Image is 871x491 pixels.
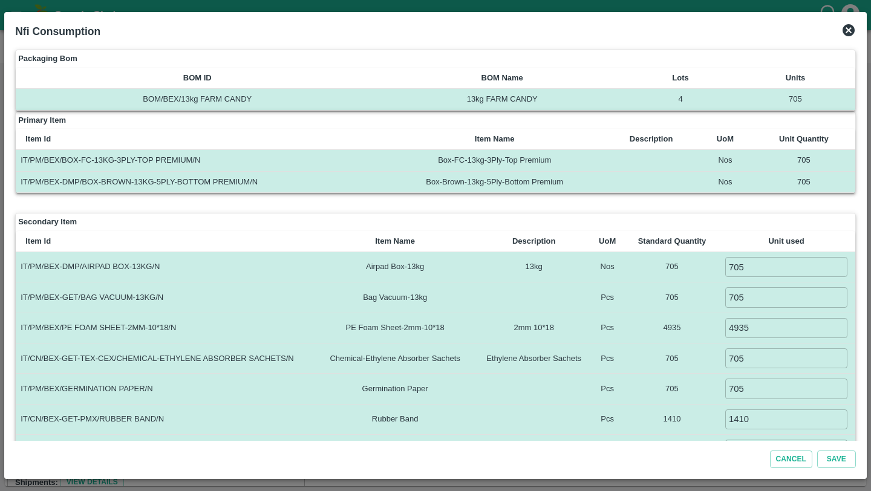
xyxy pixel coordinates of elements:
[589,282,627,313] td: Pcs
[589,404,627,434] td: Pcs
[480,343,589,374] td: Ethylene Absorber Sachets
[16,88,379,110] td: BOM/BEX/13kg FARM CANDY
[18,53,77,65] strong: Packaging Bom
[16,282,310,313] td: IT/PM/BEX-GET/BAG VACUUM-13KG/N
[817,450,856,468] button: Save
[183,73,212,82] b: BOM ID
[311,343,480,374] td: Chemical-Ethylene Absorber Sachets
[627,313,718,343] td: 4935
[589,374,627,404] td: Pcs
[480,435,589,465] td: Farm Candy
[385,171,604,193] td: Box-Brown-13kg-5Ply-Bottom Premium
[770,450,812,468] button: Cancel
[717,134,734,143] b: UoM
[752,171,855,193] td: 705
[16,171,385,193] td: IT/PM/BEX-DMP/BOX-BROWN-13KG-5PLY-BOTTOM PREMIUM/N
[627,374,718,404] td: 705
[627,435,718,465] td: 14100
[311,435,480,465] td: Banana Export-FC-Sticker
[589,313,627,343] td: Pcs
[311,404,480,434] td: Rubber Band
[18,216,77,228] strong: Secondary Item
[589,252,627,282] td: Nos
[16,150,385,172] td: IT/PM/BEX/BOX-FC-13KG-3PLY-TOP PREMIUM/N
[311,374,480,404] td: Germination Paper
[627,404,718,434] td: 1410
[627,252,718,282] td: 705
[375,236,415,245] b: Item Name
[25,134,51,143] b: Item Id
[379,88,625,110] td: 13kg FARM CANDY
[599,236,616,245] b: UoM
[311,313,480,343] td: PE Foam Sheet-2mm-10*18
[480,313,589,343] td: 2mm 10*18
[589,343,627,374] td: Pcs
[475,134,515,143] b: Item Name
[752,150,855,172] td: 705
[779,134,829,143] b: Unit Quantity
[672,73,688,82] b: Lots
[698,150,752,172] td: Nos
[627,343,718,374] td: 705
[16,435,310,465] td: IT/PM/BEX/BANANA EXPORT-FC-STICKER/N
[480,252,589,282] td: 13kg
[385,150,604,172] td: Box-FC-13kg-3Ply-Top Premium
[627,282,718,313] td: 705
[589,435,627,465] td: Nos
[768,236,804,245] b: Unit used
[311,252,480,282] td: Airpad Box-13kg
[16,252,310,282] td: IT/PM/BEX-DMP/AIRPAD BOX-13KG/N
[481,73,523,82] b: BOM Name
[638,236,706,245] b: Standard Quantity
[16,404,310,434] td: IT/CN/BEX-GET-PMX/RUBBER BAND/N
[736,88,855,110] td: 705
[18,114,66,126] strong: Primary Item
[16,343,310,374] td: IT/CN/BEX-GET-TEX-CEX/CHEMICAL-ETHYLENE ABSORBER SACHETS/N
[698,171,752,193] td: Nos
[786,73,806,82] b: Units
[311,282,480,313] td: Bag Vacuum-13kg
[16,374,310,404] td: IT/PM/BEX/GERMINATION PAPER/N
[16,313,310,343] td: IT/PM/BEX/PE FOAM SHEET-2MM-10*18/N
[25,236,51,245] b: Item Id
[630,134,673,143] b: Description
[512,236,556,245] b: Description
[15,25,100,37] b: Nfi Consumption
[625,88,736,110] td: 4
